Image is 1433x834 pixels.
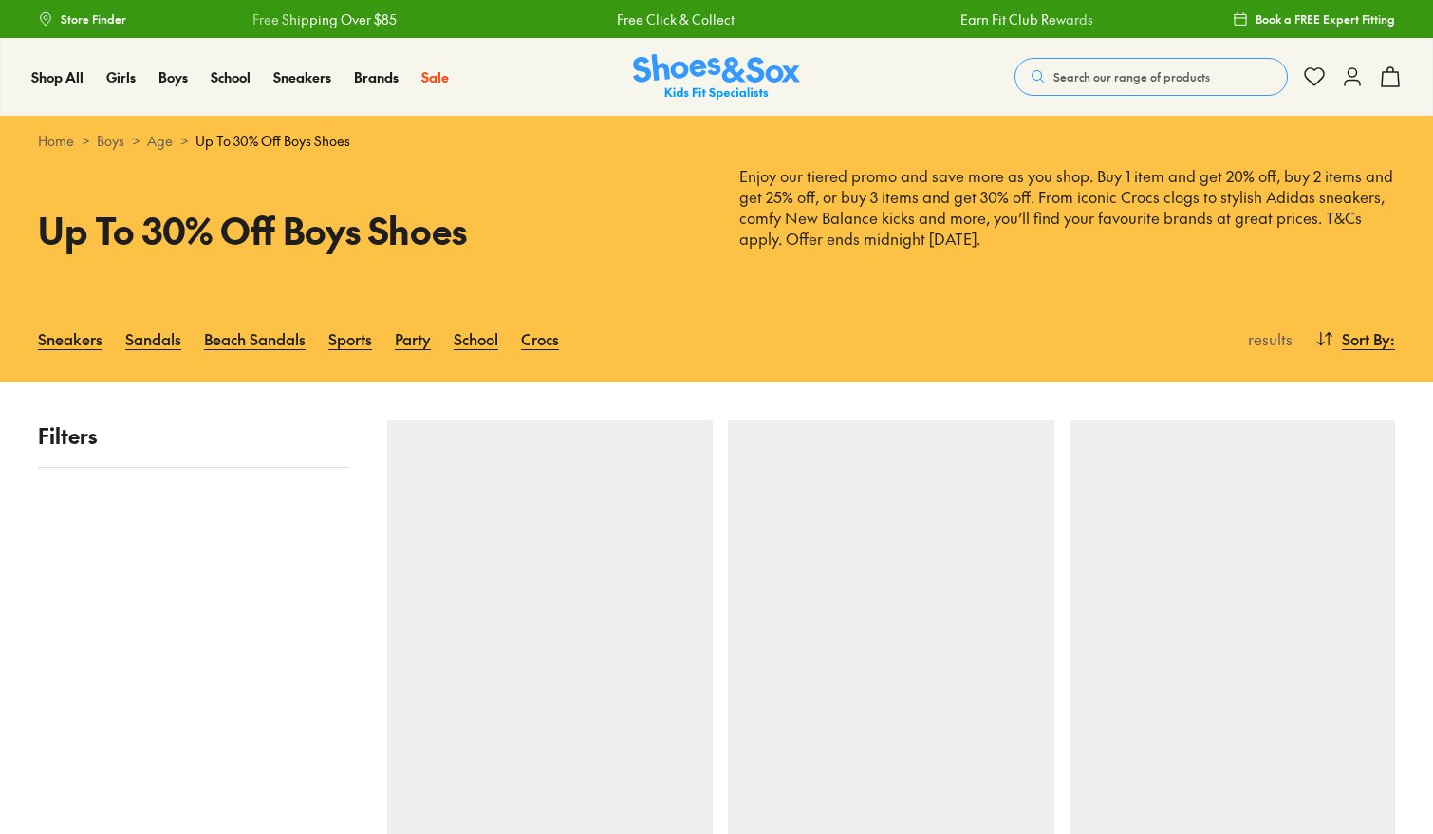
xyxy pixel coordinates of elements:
div: > > > [38,131,1395,151]
span: Boys [158,67,188,86]
span: Book a FREE Expert Fitting [1256,10,1395,28]
span: Brands [354,67,399,86]
a: Sneakers [273,67,331,87]
span: Up To 30% Off Boys Shoes [195,131,350,151]
a: Crocs [521,318,559,360]
a: Boys [158,67,188,87]
a: Earn Fit Club Rewards [958,9,1090,29]
a: Boys [97,131,124,151]
a: Home [38,131,74,151]
a: School [211,67,251,87]
a: Party [395,318,431,360]
button: Search our range of products [1014,58,1288,96]
a: Age [147,131,173,151]
a: Brands [354,67,399,87]
span: Shop All [31,67,84,86]
a: Sports [328,318,372,360]
a: Girls [106,67,136,87]
a: Sandals [125,318,181,360]
span: Sneakers [273,67,331,86]
span: : [1390,327,1395,350]
a: Free Click & Collect [614,9,732,29]
h1: Up To 30% Off Boys Shoes [38,203,694,257]
a: Shoes & Sox [633,54,800,101]
button: Sort By: [1315,318,1395,360]
a: Store Finder [38,2,126,36]
img: SNS_Logo_Responsive.svg [633,54,800,101]
p: results [1240,327,1293,350]
p: Enjoy our tiered promo and save more as you shop. Buy 1 item and get 20% off, buy 2 items and get... [739,166,1395,250]
a: Sneakers [38,318,102,360]
a: Shop All [31,67,84,87]
span: Search our range of products [1053,68,1210,85]
a: School [454,318,498,360]
span: School [211,67,251,86]
a: Book a FREE Expert Fitting [1233,2,1395,36]
span: Girls [106,67,136,86]
p: Filters [38,420,349,452]
a: Sale [421,67,449,87]
a: Beach Sandals [204,318,306,360]
span: Sale [421,67,449,86]
span: Sort By [1342,327,1390,350]
span: Store Finder [61,10,126,28]
a: Free Shipping Over $85 [250,9,394,29]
